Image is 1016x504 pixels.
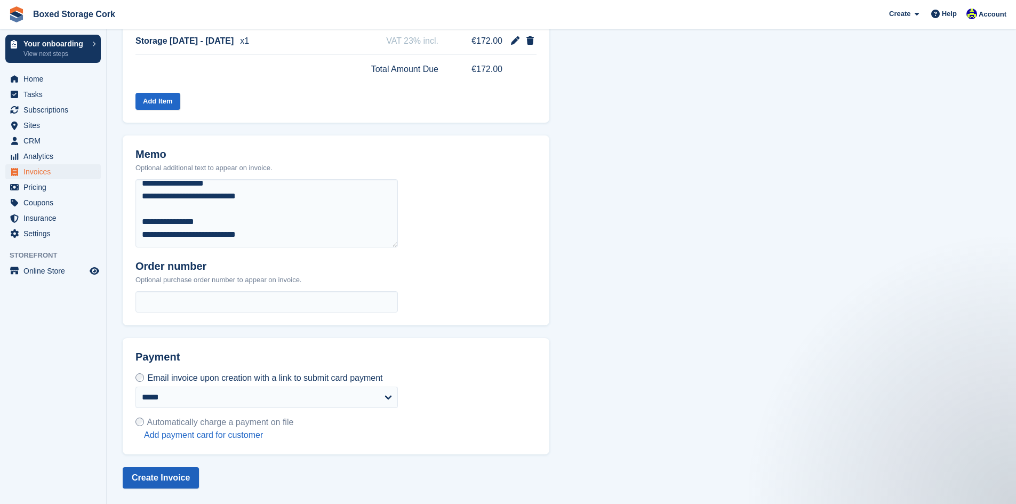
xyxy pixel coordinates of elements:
p: Your onboarding [23,40,87,47]
input: Email invoice upon creation with a link to submit card payment [135,373,144,382]
img: stora-icon-8386f47178a22dfd0bd8f6a31ec36ba5ce8667c1dd55bd0f319d3a0aa187defe.svg [9,6,25,22]
span: Storage [DATE] - [DATE] [135,35,234,47]
span: Total Amount Due [371,63,438,76]
h2: Memo [135,148,273,161]
a: menu [5,195,101,210]
a: menu [5,102,101,117]
a: menu [5,211,101,226]
a: Your onboarding View next steps [5,35,101,63]
button: Create Invoice [123,467,199,489]
p: View next steps [23,49,87,59]
h2: Order number [135,260,301,273]
span: Pricing [23,180,87,195]
span: €172.00 [462,63,502,76]
span: x1 [240,35,249,47]
a: menu [5,263,101,278]
span: Settings [23,226,87,241]
span: Automatically charge a payment on file [147,418,294,427]
a: menu [5,87,101,102]
span: CRM [23,133,87,148]
a: Preview store [88,265,101,277]
img: Vincent [966,9,977,19]
a: Boxed Storage Cork [29,5,119,23]
span: Online Store [23,263,87,278]
span: Email invoice upon creation with a link to submit card payment [147,373,382,382]
p: Optional additional text to appear on invoice. [135,163,273,173]
a: menu [5,149,101,164]
span: Invoices [23,164,87,179]
span: Storefront [10,250,106,261]
span: Help [942,9,957,19]
span: Sites [23,118,87,133]
button: Add Item [135,93,180,110]
input: Automatically charge a payment on file Add payment card for customer [135,418,144,426]
a: menu [5,133,101,148]
p: Optional purchase order number to appear on invoice. [135,275,301,285]
span: Subscriptions [23,102,87,117]
a: menu [5,164,101,179]
span: Analytics [23,149,87,164]
span: Home [23,71,87,86]
h2: Payment [135,351,398,372]
a: menu [5,226,101,241]
span: €172.00 [462,35,502,47]
span: Create [889,9,910,19]
span: VAT 23% incl. [386,35,438,47]
a: Add payment card for customer [144,430,293,441]
span: Coupons [23,195,87,210]
a: menu [5,71,101,86]
span: Insurance [23,211,87,226]
a: menu [5,118,101,133]
span: Tasks [23,87,87,102]
span: Account [979,9,1006,20]
a: menu [5,180,101,195]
